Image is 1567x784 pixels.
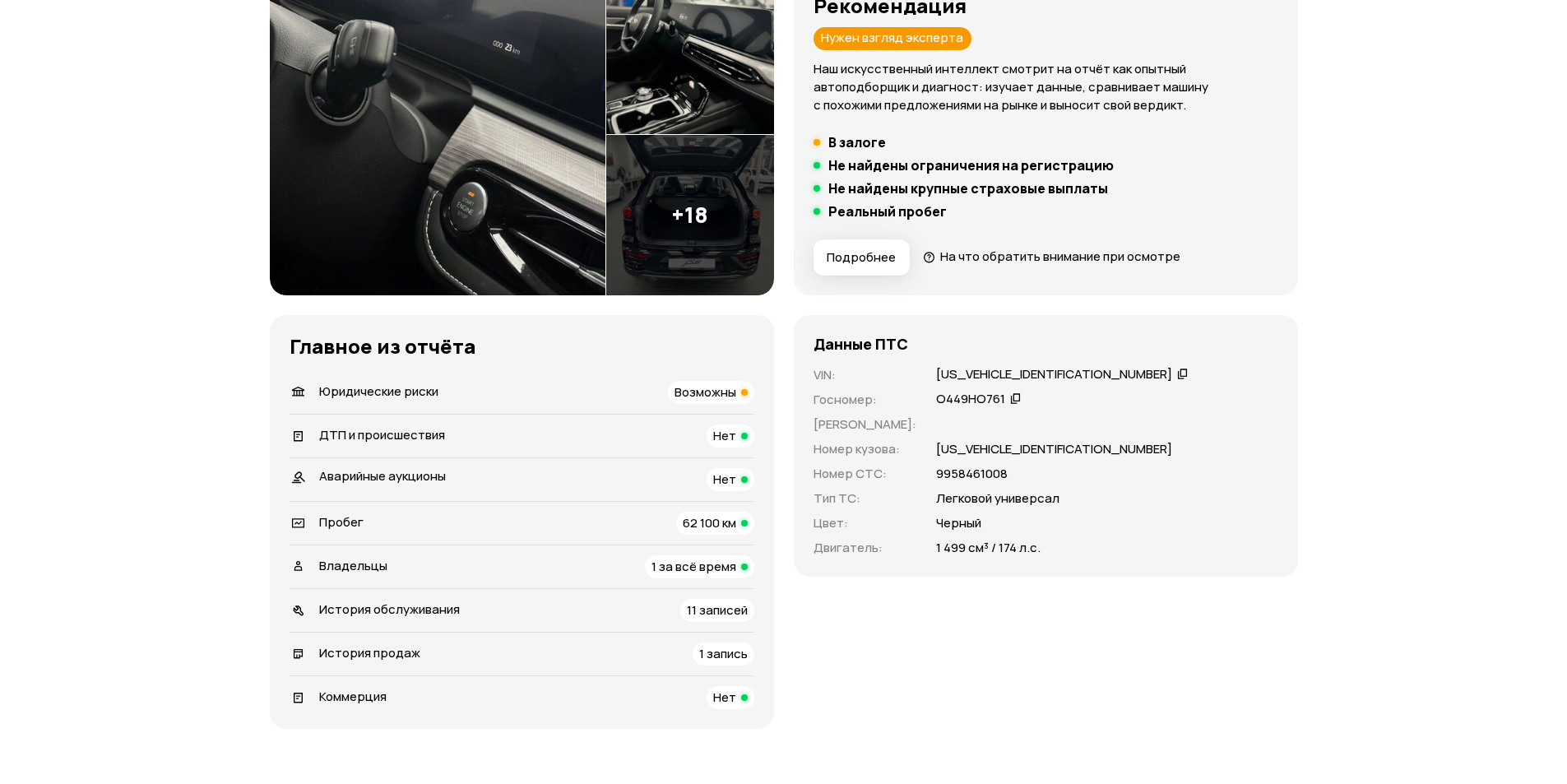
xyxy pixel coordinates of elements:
p: Тип ТС : [814,489,916,508]
h3: Главное из отчёта [290,335,754,358]
span: Подробнее [827,249,896,266]
span: Нет [713,689,736,706]
span: Пробег [319,513,364,531]
span: 1 за всё время [651,558,736,575]
a: На что обратить внимание при осмотре [923,248,1181,265]
p: [PERSON_NAME] : [814,415,916,434]
p: VIN : [814,366,916,384]
span: Юридические риски [319,383,438,400]
span: Аварийные аукционы [319,467,446,485]
h5: В залоге [828,134,886,151]
span: Возможны [675,383,736,401]
span: Нет [713,471,736,488]
p: Двигатель : [814,539,916,557]
span: История обслуживания [319,601,460,618]
h5: Реальный пробег [828,203,947,220]
p: [US_VEHICLE_IDENTIFICATION_NUMBER] [936,440,1172,458]
span: 62 100 км [683,514,736,531]
p: Номер СТС : [814,465,916,483]
span: ДТП и происшествия [319,426,445,443]
p: 9958461008 [936,465,1008,483]
span: Владельцы [319,557,387,574]
span: 1 запись [699,645,748,662]
p: Номер кузова : [814,440,916,458]
p: Госномер : [814,391,916,409]
div: О449НО761 [936,391,1005,408]
button: Подробнее [814,239,910,276]
p: Цвет : [814,514,916,532]
span: На что обратить внимание при осмотре [940,248,1180,265]
span: Нет [713,427,736,444]
h4: Данные ПТС [814,335,908,353]
span: Коммерция [319,688,387,705]
p: Черный [936,514,981,532]
div: Нужен взгляд эксперта [814,27,971,50]
div: [US_VEHICLE_IDENTIFICATION_NUMBER] [936,366,1172,383]
p: Легковой универсал [936,489,1059,508]
p: Наш искусственный интеллект смотрит на отчёт как опытный автоподборщик и диагност: изучает данные... [814,60,1278,114]
p: 1 499 см³ / 174 л.с. [936,539,1041,557]
h5: Не найдены ограничения на регистрацию [828,157,1114,174]
h5: Не найдены крупные страховые выплаты [828,180,1108,197]
span: История продаж [319,644,420,661]
span: 11 записей [687,601,748,619]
